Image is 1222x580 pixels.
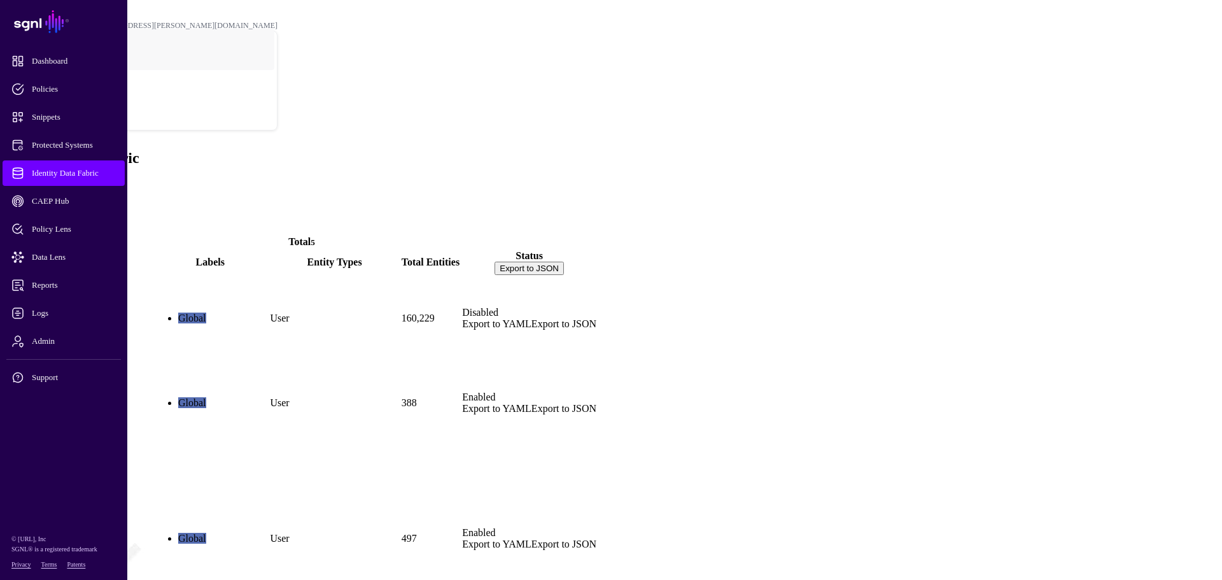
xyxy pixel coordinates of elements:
[288,236,311,247] strong: Total
[3,160,125,186] a: Identity Data Fabric
[11,167,136,180] span: Identity Data Fabric
[269,277,399,360] td: User
[153,257,267,268] div: Labels
[269,361,399,444] td: User
[3,301,125,326] a: Logs
[3,76,125,102] a: Policies
[462,250,596,262] div: Status
[311,237,315,247] small: 5
[11,111,136,124] span: Snippets
[3,48,125,74] a: Dashboard
[462,318,531,329] a: Export to YAML
[462,403,531,414] a: Export to YAML
[11,544,116,555] p: SGNL® is a registered trademark
[531,318,596,329] a: Export to JSON
[462,392,495,402] span: Enabled
[462,307,498,318] span: Disabled
[3,188,125,214] a: CAEP Hub
[11,371,136,384] span: Support
[462,527,495,538] span: Enabled
[11,279,136,292] span: Reports
[531,403,596,414] a: Export to JSON
[26,111,277,120] div: Log out
[5,150,1217,167] h2: Identity Data Fabric
[402,257,460,268] div: Total Entities
[67,561,85,568] a: Patents
[8,8,120,36] a: SGNL
[26,66,277,107] a: POC
[401,277,460,360] td: 160,229
[531,539,596,549] a: Export to JSON
[3,104,125,130] a: Snippets
[3,132,125,158] a: Protected Systems
[11,251,136,264] span: Data Lens
[178,313,206,323] span: Global
[3,216,125,242] a: Policy Lens
[11,223,136,236] span: Policy Lens
[3,244,125,270] a: Data Lens
[25,21,277,31] div: [PERSON_NAME][EMAIL_ADDRESS][PERSON_NAME][DOMAIN_NAME]
[495,262,564,275] button: Export to JSON
[11,335,136,348] span: Admin
[3,272,125,298] a: Reports
[178,397,206,408] span: Global
[462,539,531,549] a: Export to YAML
[307,257,362,267] span: Entity Types
[11,561,31,568] a: Privacy
[41,561,57,568] a: Terms
[3,329,125,354] a: Admin
[11,139,136,152] span: Protected Systems
[11,307,136,320] span: Logs
[11,534,116,544] p: © [URL], Inc
[11,83,136,95] span: Policies
[11,195,136,208] span: CAEP Hub
[401,361,460,444] td: 388
[178,533,206,544] span: Global
[11,55,136,67] span: Dashboard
